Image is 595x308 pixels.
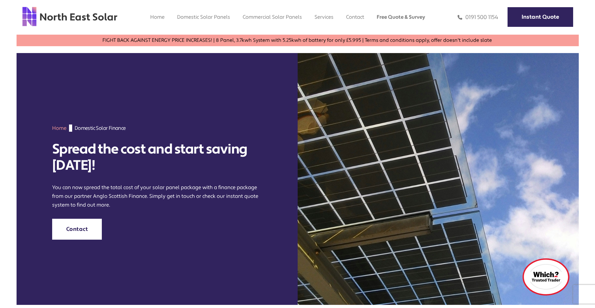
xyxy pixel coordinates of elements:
a: 0191 500 1154 [458,14,498,21]
img: gif;base64,R0lGODdhAQABAPAAAMPDwwAAACwAAAAAAQABAAACAkQBADs= [69,125,72,132]
p: You can now spread the total cost of your solar panel package with a finance package from our par... [52,183,262,209]
a: Home [52,125,67,131]
a: Instant Quote [508,7,573,27]
span: Domestic Solar Finance [75,125,126,132]
a: Contact [346,14,364,20]
img: north east solar logo [22,6,118,27]
a: Contact [52,219,102,240]
img: solar [298,53,579,305]
h1: Spread the cost and start saving [DATE]! [52,141,262,174]
a: Domestic Solar Panels [177,14,230,20]
img: phone icon [458,14,462,21]
a: Services [315,14,334,20]
a: Commercial Solar Panels [243,14,302,20]
a: Free Quote & Survey [377,14,425,20]
iframe: chat widget [556,269,595,299]
a: Home [150,14,165,20]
